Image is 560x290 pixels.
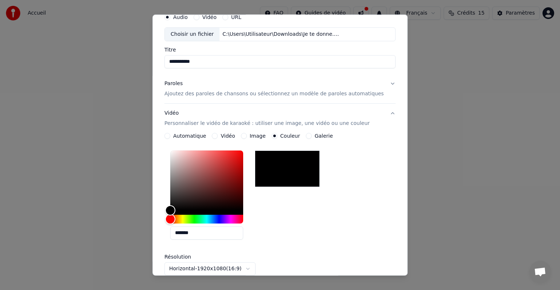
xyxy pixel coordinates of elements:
[231,15,241,20] label: URL
[202,15,217,20] label: Vidéo
[164,90,384,98] p: Ajoutez des paroles de chansons ou sélectionnez un modèle de paroles automatiques
[221,133,235,138] label: Vidéo
[164,80,183,87] div: Paroles
[164,110,370,127] div: Vidéo
[280,133,300,138] label: Couleur
[170,150,243,210] div: Color
[164,254,237,259] label: Résolution
[220,31,344,38] div: C:\Users\Utilisateur\Downloads\Je te donne.mp3
[173,133,206,138] label: Automatique
[164,47,396,52] label: Titre
[164,74,396,103] button: ParolesAjoutez des paroles de chansons ou sélectionnez un modèle de paroles automatiques
[170,215,243,224] div: Hue
[165,28,219,41] div: Choisir un fichier
[164,104,396,133] button: VidéoPersonnaliser le vidéo de karaoké : utiliser une image, une vidéo ou une couleur
[250,133,266,138] label: Image
[173,15,188,20] label: Audio
[164,120,370,127] p: Personnaliser le vidéo de karaoké : utiliser une image, une vidéo ou une couleur
[315,133,333,138] label: Galerie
